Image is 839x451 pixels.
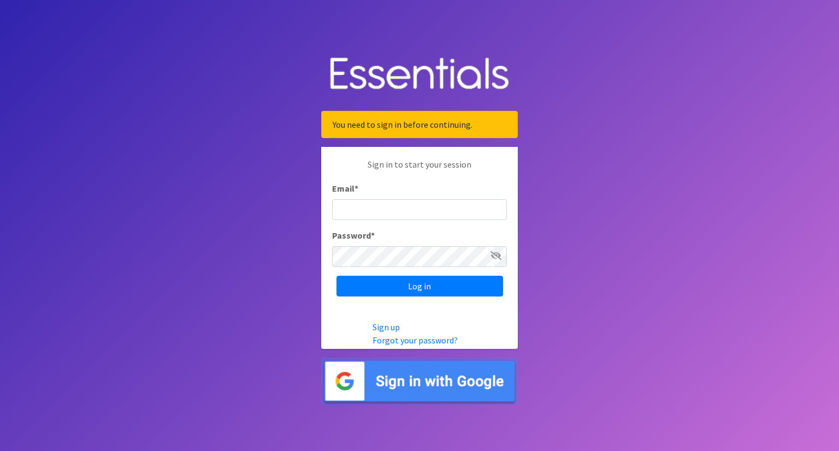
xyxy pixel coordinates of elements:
[354,183,358,194] abbr: required
[373,335,458,346] a: Forgot your password?
[336,276,503,296] input: Log in
[371,230,375,241] abbr: required
[332,182,358,195] label: Email
[332,229,375,242] label: Password
[321,358,518,405] img: Sign in with Google
[321,111,518,138] div: You need to sign in before continuing.
[332,158,507,182] p: Sign in to start your session
[321,46,518,103] img: Human Essentials
[373,322,400,333] a: Sign up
